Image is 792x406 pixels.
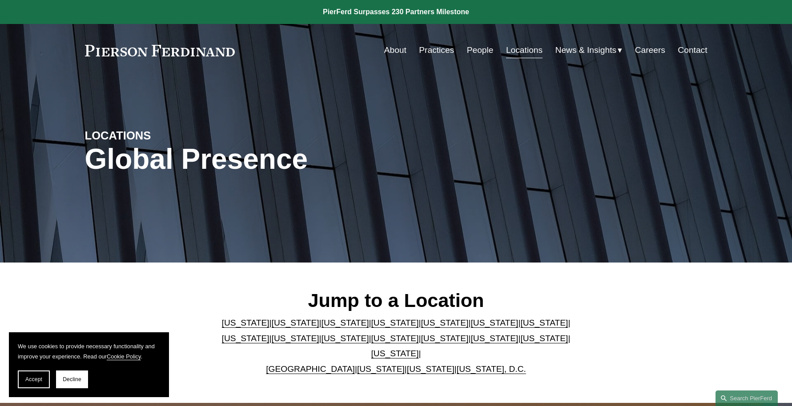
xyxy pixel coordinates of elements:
[467,42,494,59] a: People
[9,332,169,397] section: Cookie banner
[421,318,468,327] a: [US_STATE]
[18,370,50,388] button: Accept
[457,364,526,374] a: [US_STATE], D.C.
[85,128,241,143] h4: LOCATIONS
[371,334,419,343] a: [US_STATE]
[63,376,81,382] span: Decline
[272,318,319,327] a: [US_STATE]
[18,341,160,362] p: We use cookies to provide necessary functionality and improve your experience. Read our .
[520,318,568,327] a: [US_STATE]
[470,334,518,343] a: [US_STATE]
[520,334,568,343] a: [US_STATE]
[222,334,269,343] a: [US_STATE]
[272,334,319,343] a: [US_STATE]
[357,364,405,374] a: [US_STATE]
[266,364,355,374] a: [GEOGRAPHIC_DATA]
[322,318,369,327] a: [US_STATE]
[407,364,454,374] a: [US_STATE]
[56,370,88,388] button: Decline
[419,42,454,59] a: Practices
[716,390,778,406] a: Search this site
[678,42,707,59] a: Contact
[470,318,518,327] a: [US_STATE]
[25,376,42,382] span: Accept
[555,42,623,59] a: folder dropdown
[635,42,665,59] a: Careers
[107,353,141,360] a: Cookie Policy
[384,42,406,59] a: About
[222,318,269,327] a: [US_STATE]
[214,315,578,377] p: | | | | | | | | | | | | | | | | | |
[322,334,369,343] a: [US_STATE]
[214,289,578,312] h2: Jump to a Location
[371,318,419,327] a: [US_STATE]
[555,43,617,58] span: News & Insights
[85,143,500,175] h1: Global Presence
[371,349,419,358] a: [US_STATE]
[506,42,543,59] a: Locations
[421,334,468,343] a: [US_STATE]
